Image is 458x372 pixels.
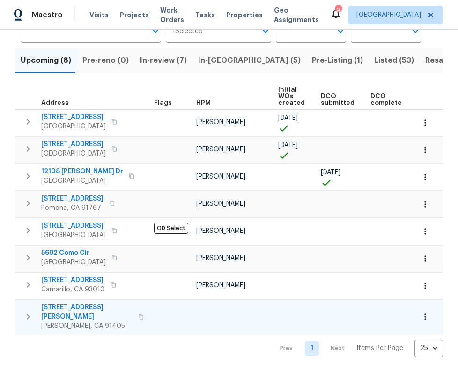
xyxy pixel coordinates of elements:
span: [PERSON_NAME] [196,255,245,261]
span: [GEOGRAPHIC_DATA] [41,231,106,240]
span: [PERSON_NAME] [196,201,245,207]
button: Open [334,25,347,38]
span: Tasks [195,12,215,18]
span: 1 Selected [172,28,203,36]
span: 5692 Como Cir [41,248,106,258]
span: Projects [120,10,149,20]
span: DCO complete [370,93,402,106]
span: Visits [89,10,109,20]
span: HPM [196,100,211,106]
span: Flags [154,100,172,106]
span: [GEOGRAPHIC_DATA] [356,10,421,20]
span: OD Select [154,223,188,234]
span: Listed (53) [374,54,414,67]
span: [PERSON_NAME] [196,173,245,180]
div: 25 [414,336,443,360]
span: Properties [226,10,263,20]
span: [STREET_ADDRESS] [41,194,103,203]
span: [DATE] [278,142,298,149]
span: [PERSON_NAME] [196,146,245,153]
button: Open [259,25,272,38]
span: In-review (7) [140,54,187,67]
div: 9 [335,6,341,15]
span: Geo Assignments [274,6,319,24]
span: Pre-reno (0) [82,54,129,67]
span: DCO submitted [321,93,355,106]
span: Camarillo, CA 93010 [41,285,105,294]
span: [PERSON_NAME] [196,282,245,289]
a: Goto page 1 [305,341,319,356]
span: Pre-Listing (1) [312,54,363,67]
span: Work Orders [160,6,184,24]
nav: Pagination Navigation [271,340,443,357]
span: 12108 [PERSON_NAME] Dr [41,167,123,176]
span: Upcoming (8) [21,54,71,67]
span: [DATE] [321,169,340,176]
span: [GEOGRAPHIC_DATA] [41,122,106,131]
p: Items Per Page [356,343,403,353]
span: [GEOGRAPHIC_DATA] [41,176,123,186]
span: [PERSON_NAME], CA 91405 [41,321,133,331]
span: [PERSON_NAME] [196,228,245,234]
span: [STREET_ADDRESS][PERSON_NAME] [41,303,133,321]
span: [STREET_ADDRESS] [41,221,106,231]
button: Open [149,25,162,38]
span: Maestro [32,10,63,20]
span: [PERSON_NAME] [196,119,245,126]
span: [STREET_ADDRESS] [41,275,105,285]
span: [GEOGRAPHIC_DATA] [41,258,106,267]
span: Address [41,100,69,106]
span: [DATE] [278,115,298,121]
span: [STREET_ADDRESS] [41,140,106,149]
span: [GEOGRAPHIC_DATA] [41,149,106,158]
span: In-[GEOGRAPHIC_DATA] (5) [198,54,301,67]
span: Initial WOs created [278,87,305,106]
span: [STREET_ADDRESS] [41,112,106,122]
span: Pomona, CA 91767 [41,203,103,213]
button: Open [409,25,422,38]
